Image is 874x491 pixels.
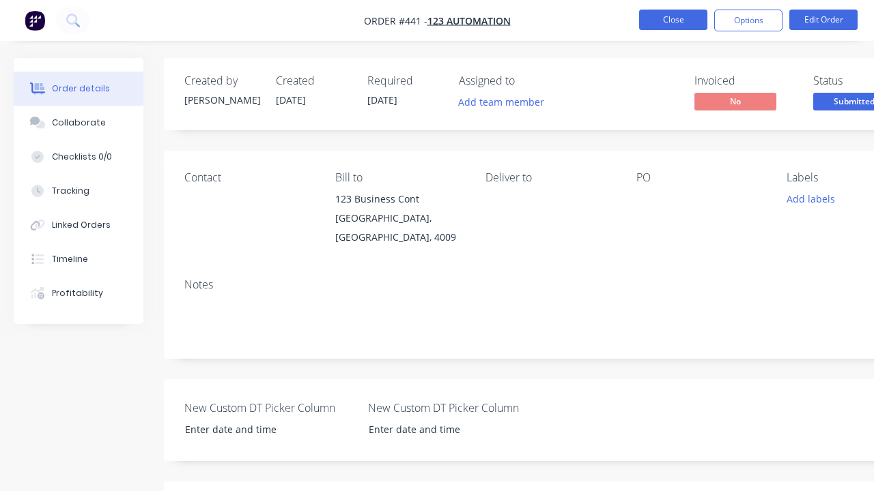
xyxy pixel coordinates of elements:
[14,140,143,174] button: Checklists 0/0
[14,242,143,276] button: Timeline
[335,190,464,209] div: 123 Business Cont
[427,14,511,27] a: 123 Automation
[714,10,783,31] button: Options
[175,419,346,440] input: Enter date and time
[779,190,842,208] button: Add labels
[276,93,306,106] span: [DATE]
[25,10,45,31] img: Factory
[335,190,464,247] div: 123 Business Cont[GEOGRAPHIC_DATA], [GEOGRAPHIC_DATA], 4009
[485,171,615,184] div: Deliver to
[276,74,351,87] div: Created
[14,106,143,140] button: Collaborate
[52,253,88,265] div: Timeline
[52,83,110,95] div: Order details
[184,171,313,184] div: Contact
[335,171,464,184] div: Bill to
[184,400,355,416] label: New Custom DT Picker Column
[367,74,442,87] div: Required
[636,171,765,184] div: PO
[694,74,797,87] div: Invoiced
[639,10,707,30] button: Close
[694,93,776,110] span: No
[14,174,143,208] button: Tracking
[368,400,539,416] label: New Custom DT Picker Column
[52,117,106,129] div: Collaborate
[14,208,143,242] button: Linked Orders
[459,74,595,87] div: Assigned to
[335,209,464,247] div: [GEOGRAPHIC_DATA], [GEOGRAPHIC_DATA], 4009
[459,93,552,111] button: Add team member
[359,419,529,440] input: Enter date and time
[52,185,89,197] div: Tracking
[789,10,858,30] button: Edit Order
[52,151,112,163] div: Checklists 0/0
[451,93,552,111] button: Add team member
[52,287,103,299] div: Profitability
[14,72,143,106] button: Order details
[184,93,259,107] div: [PERSON_NAME]
[14,276,143,310] button: Profitability
[367,93,397,106] span: [DATE]
[184,74,259,87] div: Created by
[52,219,111,231] div: Linked Orders
[364,14,427,27] span: Order #441 -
